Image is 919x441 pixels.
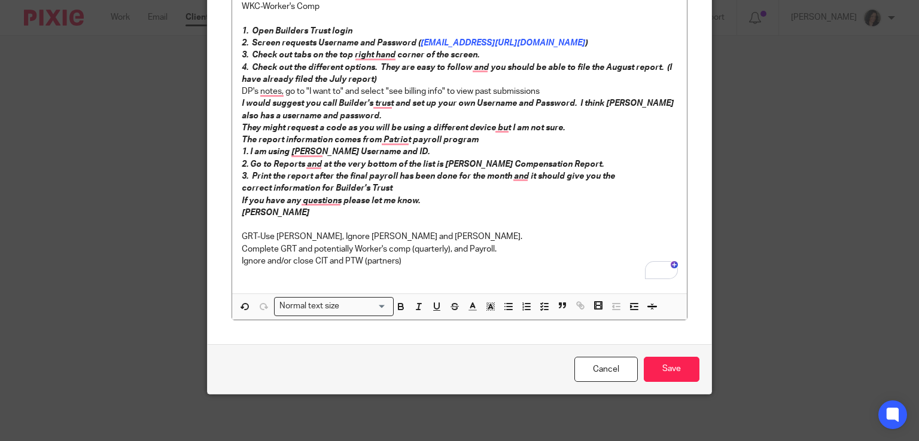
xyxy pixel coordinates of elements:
a: [EMAIL_ADDRESS][URL][DOMAIN_NAME] [421,39,585,47]
p: GRT-Use [PERSON_NAME], Ignore [PERSON_NAME] and [PERSON_NAME]. [242,231,678,243]
input: Search for option [343,300,387,313]
em: 4. Check out the different options. They are easy to follow and you should be able to file the Au... [242,63,674,84]
em: The report information comes from Patriot payroll program [242,136,479,144]
div: Search for option [274,297,394,316]
p: Complete GRT and potentially Worker's comp (quarterly), and Payroll. [242,243,678,255]
span: Normal text size [277,300,342,313]
input: Save [644,357,699,382]
p: WKC-Worker's Comp [242,1,678,13]
em: 3. Print the report after the final payroll has been done for the month and it should give you th... [242,172,617,192]
em: 3. Check out tabs on the top right hand corner of the screen. [242,51,479,59]
p: DP's notes, go to "I want to" and select "see billing info" to view past submissions [242,85,678,97]
em: [PERSON_NAME] [242,209,309,217]
em: 1. Open Builders Trust login [242,27,352,35]
em: 1. I am using [PERSON_NAME] Username and ID. [242,148,430,156]
em: 2. Screen requests Username and Password ( [242,39,421,47]
em: I would suggest you call Builder's trust and set up your own Username and Password. I think [PERS... [242,99,675,120]
em: They might request a code as you will be using a different device but I am not sure. [242,124,565,132]
em: 2. Go to Reports and at the very bottom of the list is [PERSON_NAME] Compensation Report. [242,160,604,169]
em: If you have any questions please let me know. [242,197,420,205]
a: Cancel [574,357,638,382]
em: ) [585,39,588,47]
p: Ignore and/or close CIT and PTW (partners) [242,255,678,267]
